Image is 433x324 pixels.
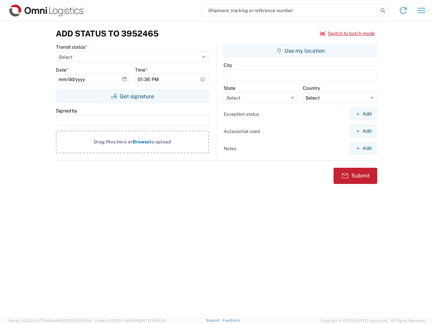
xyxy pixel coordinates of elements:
[206,318,223,322] a: Support
[139,319,165,323] span: [DATE] 10:16:38
[224,111,259,117] label: Exception status
[133,139,150,144] span: Browse
[64,319,91,323] span: [DATE] 09:51:04
[56,67,68,73] label: Date
[223,318,240,322] a: Feedback
[350,108,377,120] button: Add
[94,319,165,323] span: Client: 2025.20.0-8b113f4
[350,142,377,155] button: Add
[321,318,425,324] span: Copyright © [DATE]-[DATE] Agistix Inc., All Rights Reserved
[224,85,235,91] label: State
[203,4,378,17] input: Shipment, tracking or reference number
[350,125,377,137] button: Add
[56,108,77,114] label: Signed by
[303,85,320,91] label: Country
[135,67,147,73] label: Time
[94,139,133,144] span: Drag files here or
[224,128,260,134] label: Accessorial used
[56,29,159,38] h3: Add Status to 3952465
[320,28,375,39] button: Switch to batch mode
[224,44,377,57] button: Use my location
[224,145,236,152] label: Notes
[150,139,171,144] span: to upload
[334,168,377,184] button: Submit
[56,89,209,103] button: Get signature
[56,44,87,50] label: Transit status
[224,62,232,68] label: City
[8,319,91,323] span: Server: 2025.20.0-710e05ee653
